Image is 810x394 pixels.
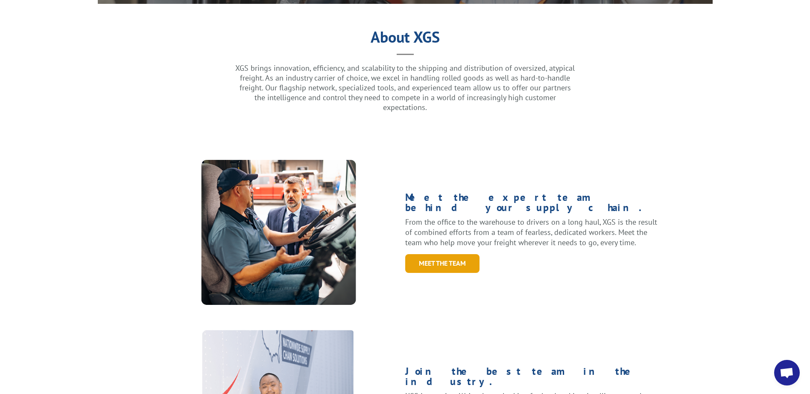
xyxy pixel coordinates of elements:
[405,217,658,247] p: From the office to the warehouse to drivers on a long haul, XGS is the result of combined efforts...
[405,192,658,217] h1: Meet the expert team behind your supply chain.
[234,63,576,112] p: XGS brings innovation, efficiency, and scalability to the shipping and distribution of oversized,...
[405,366,658,391] h1: Join the best team in the industry.
[405,254,480,272] a: Meet the Team
[98,31,713,47] h1: About XGS
[201,160,356,305] img: XpressGlobal_MeettheTeam
[774,360,800,385] a: Open chat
